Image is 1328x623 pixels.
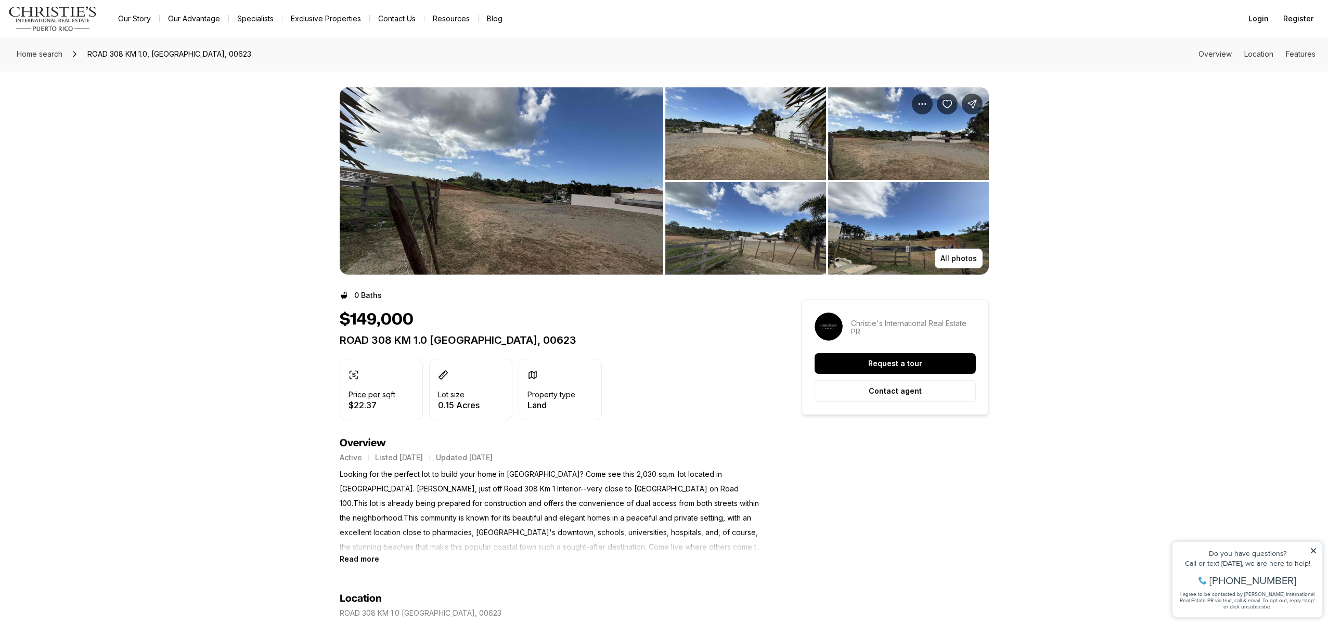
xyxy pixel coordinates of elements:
[17,49,62,58] span: Home search
[8,6,97,31] img: logo
[375,453,423,462] p: Listed [DATE]
[340,87,663,275] li: 1 of 4
[110,11,159,26] a: Our Story
[11,33,150,41] div: Call or text [DATE], we are here to help!
[479,11,511,26] a: Blog
[340,609,501,617] p: ROAD 308 KM 1.0 [GEOGRAPHIC_DATA], 00623
[340,310,414,330] h1: $149,000
[340,87,663,275] button: View image gallery
[1277,8,1320,29] button: Register
[438,391,465,399] p: Lot size
[340,467,764,554] p: Looking for the perfect lot to build your home in [GEOGRAPHIC_DATA]? Come see this 2,030 sq.m. lo...
[527,391,575,399] p: Property type
[1244,49,1273,58] a: Skip to: Location
[868,359,922,368] p: Request a tour
[937,94,958,114] button: Save Property: ROAD 308 KM 1.0
[527,401,575,409] p: Land
[912,94,933,114] button: Property options
[83,46,255,62] span: ROAD 308 KM 1.0, [GEOGRAPHIC_DATA], 00623
[940,254,977,263] p: All photos
[43,49,130,59] span: [PHONE_NUMBER]
[1198,50,1316,58] nav: Page section menu
[1198,49,1232,58] a: Skip to: Overview
[869,387,922,395] p: Contact agent
[424,11,478,26] a: Resources
[665,182,826,275] button: View image gallery
[11,23,150,31] div: Do you have questions?
[1283,15,1313,23] span: Register
[828,87,989,180] button: View image gallery
[1286,49,1316,58] a: Skip to: Features
[665,87,826,180] button: View image gallery
[354,291,382,300] p: 0 Baths
[340,437,764,449] h4: Overview
[340,453,362,462] p: Active
[13,64,148,84] span: I agree to be contacted by [PERSON_NAME] International Real Estate PR via text, call & email. To ...
[340,554,379,563] button: Read more
[851,319,976,336] p: Christie's International Real Estate PR
[962,94,983,114] button: Share Property: ROAD 308 KM 1.0
[1242,8,1275,29] button: Login
[12,46,67,62] a: Home search
[229,11,282,26] a: Specialists
[828,182,989,275] button: View image gallery
[349,401,395,409] p: $22.37
[665,87,989,275] li: 2 of 4
[935,249,983,268] button: All photos
[438,401,480,409] p: 0.15 Acres
[340,87,989,275] div: Listing Photos
[349,391,395,399] p: Price per sqft
[1248,15,1269,23] span: Login
[340,592,382,605] h4: Location
[815,380,976,402] button: Contact agent
[370,11,424,26] button: Contact Us
[282,11,369,26] a: Exclusive Properties
[160,11,228,26] a: Our Advantage
[436,453,493,462] p: Updated [DATE]
[340,334,764,346] p: ROAD 308 KM 1.0 [GEOGRAPHIC_DATA], 00623
[815,353,976,374] button: Request a tour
